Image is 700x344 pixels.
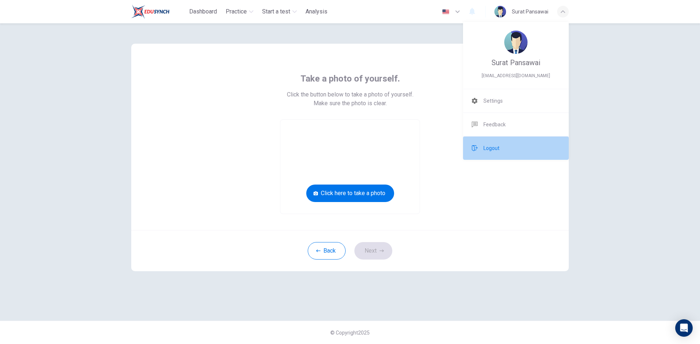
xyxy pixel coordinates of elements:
[483,96,503,105] span: Settings
[463,89,569,112] a: Settings
[472,71,560,80] span: toeytoeysurat@gmail.com
[504,31,528,54] img: Profile picture
[483,144,499,153] span: Logout
[675,319,693,337] div: Open Intercom Messenger
[491,58,540,67] span: Surat Pansawai
[483,120,506,129] span: Feedback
